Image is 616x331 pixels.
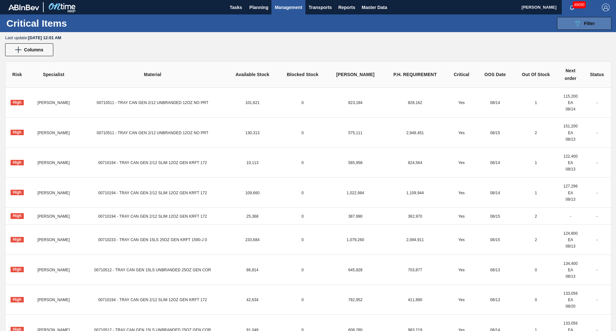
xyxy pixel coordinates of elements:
[336,71,374,78] div: Maximum Stock Policy
[563,67,577,82] div: Next order
[11,160,24,165] span: High
[246,214,259,219] span: 25,368
[8,4,39,10] img: TNhmsLtSVTkK8tSr43FrP2fwEKptu5GPRR3wAAAABJRU5ErkJggg==
[490,298,500,302] span: 08/13
[458,161,465,165] span: Yes
[563,184,577,201] span: 127,296 EA 08/13
[535,161,537,165] span: 1
[245,238,260,242] span: 233,684
[596,268,598,272] span: -
[458,238,465,242] span: Yes
[302,298,304,302] span: 0
[38,238,70,242] span: [PERSON_NAME]
[362,4,387,11] span: Master Data
[563,291,577,309] span: 133,056 EA 08/20
[348,100,363,105] span: 823,184
[302,131,304,135] span: 0
[283,71,322,78] div: Blocked Stock
[11,190,24,195] span: High
[596,298,598,302] span: -
[348,131,363,135] span: 575,111
[34,71,73,78] div: Specialist
[490,268,500,272] span: 08/13
[246,298,259,302] span: 42,634
[408,214,422,219] span: 362,970
[458,268,465,272] span: Yes
[302,161,304,165] span: 0
[98,191,207,195] span: 00710194 - TRAY CAN GEN 2/12 SLIM 12OZ GEN KRFT 172
[596,191,598,195] span: -
[28,35,61,40] span: [DATE] 12:01 AM
[348,214,363,219] span: 387,990
[535,214,537,219] span: 2
[348,268,363,272] span: 645,828
[458,100,465,105] span: Yes
[246,161,259,165] span: 10,113
[482,71,509,78] div: OOS Date
[6,20,87,27] h1: Critical Items
[5,43,53,56] button: add-iconColumns
[245,131,260,135] span: 130,313
[229,4,243,11] span: Tasks
[38,214,70,219] span: [PERSON_NAME]
[346,191,364,195] span: 1,022,984
[302,191,304,195] span: 0
[302,214,304,219] span: 0
[98,161,207,165] span: 00710194 - TRAY CAN GEN 2/12 SLIM 12OZ GEN KRFT 172
[563,261,577,279] span: 134,400 EA 08/13
[11,213,24,219] span: High
[535,100,537,105] span: 1
[408,100,422,105] span: 828,162
[406,238,424,242] span: 2,094,911
[535,131,537,135] span: 2
[458,214,465,219] span: Yes
[84,71,222,78] div: Material
[458,191,465,195] span: Yes
[562,3,582,12] button: Notifications
[11,71,24,78] div: Risk
[563,154,577,171] span: 122,400 EA 08/13
[490,214,500,219] span: 08/15
[408,268,422,272] span: 703,877
[11,130,24,135] span: High
[338,4,355,11] span: Reports
[275,4,302,11] span: Management
[557,17,612,30] button: Filter
[406,191,424,195] span: 1,109,944
[11,100,24,105] span: High
[490,161,500,165] span: 08/14
[97,131,209,135] span: 00710511 - TRAY CAN GEN 2/12 UNBRANDED 12OZ NO PRT
[246,268,259,272] span: 86,814
[563,94,577,111] span: 115,200 EA 08/14
[570,214,571,219] span: -
[24,47,43,52] span: Columns
[408,298,422,302] span: 411,890
[249,4,268,11] span: Planning
[490,131,500,135] span: 08/15
[98,238,207,242] span: 00710233 - TRAY CAN GEN 15LS 25OZ GEN KRFT 1590-J 0
[38,161,70,165] span: [PERSON_NAME]
[38,298,70,302] span: [PERSON_NAME]
[245,191,260,195] span: 109,660
[38,268,70,272] span: [PERSON_NAME]
[11,297,24,302] span: High
[302,100,304,105] span: 0
[602,4,610,11] img: Logout
[98,298,207,302] span: 00710194 - TRAY CAN GEN 2/12 SLIM 12OZ GEN KRFT 172
[5,35,616,40] div: Last update :
[94,268,211,272] span: 00710512 - TRAY CAN GEN 15LS UNBRANDED 25OZ GEN COR
[38,100,70,105] span: [PERSON_NAME]
[573,1,586,8] span: 48690
[584,21,595,26] span: Filter
[490,238,500,242] span: 08/15
[563,124,577,141] span: 151,200 EA 08/13
[490,100,500,105] span: 08/14
[596,238,598,242] span: -
[406,131,424,135] span: 2,949,451
[519,71,553,78] div: Out Of Stock
[302,238,304,242] span: 0
[596,161,598,165] span: -
[563,231,577,248] span: 124,800 EA 08/13
[11,237,24,242] span: High
[596,214,598,219] span: -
